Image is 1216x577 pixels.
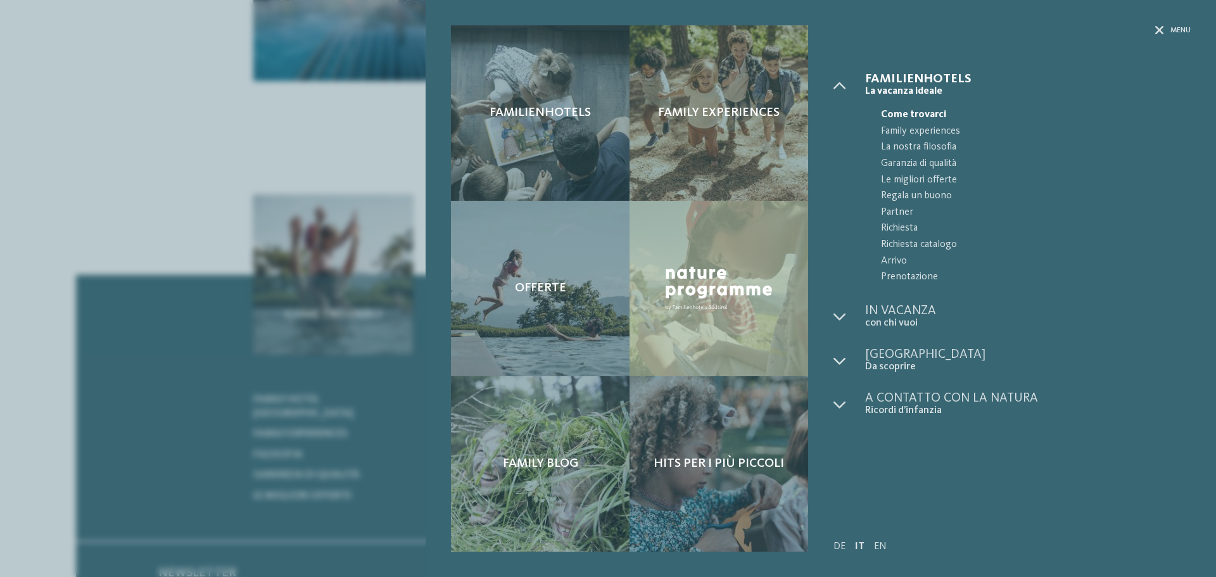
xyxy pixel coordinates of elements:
[490,105,591,120] span: Familienhotels
[865,348,1191,361] span: [GEOGRAPHIC_DATA]
[630,376,808,552] a: Halloween Special Hits per i più piccoli
[865,205,1191,221] a: Partner
[865,392,1191,405] span: A contatto con la natura
[451,376,630,552] a: Halloween Special Family Blog
[865,156,1191,172] a: Garanzia di qualità
[865,73,1191,86] span: Familienhotels
[630,201,808,376] a: Halloween Special Nature Programme
[881,139,1191,156] span: La nostra filosofia
[654,456,784,471] span: Hits per i più piccoli
[865,305,1191,317] span: In vacanza
[881,107,1191,124] span: Come trovarci
[865,188,1191,205] a: Regala un buono
[865,361,1191,373] span: Da scoprire
[865,139,1191,156] a: La nostra filosofia
[881,253,1191,270] span: Arrivo
[865,237,1191,253] a: Richiesta catalogo
[881,156,1191,172] span: Garanzia di qualità
[881,237,1191,253] span: Richiesta catalogo
[1170,25,1191,36] span: Menu
[658,105,780,120] span: Family experiences
[881,124,1191,140] span: Family experiences
[865,392,1191,417] a: A contatto con la natura Ricordi d’infanzia
[451,201,630,376] a: Halloween Special Offerte
[855,542,864,552] a: IT
[881,269,1191,286] span: Prenotazione
[881,205,1191,221] span: Partner
[881,172,1191,189] span: Le migliori offerte
[874,542,887,552] a: EN
[865,124,1191,140] a: Family experiences
[503,456,578,471] span: Family Blog
[865,317,1191,329] span: con chi vuoi
[865,86,1191,98] span: La vacanza ideale
[865,405,1191,417] span: Ricordi d’infanzia
[661,262,776,314] img: Nature Programme
[630,25,808,201] a: Halloween Special Family experiences
[865,172,1191,189] a: Le migliori offerte
[865,73,1191,98] a: Familienhotels La vacanza ideale
[865,220,1191,237] a: Richiesta
[881,188,1191,205] span: Regala un buono
[865,253,1191,270] a: Arrivo
[515,281,566,296] span: Offerte
[451,25,630,201] a: Halloween Special Familienhotels
[865,348,1191,373] a: [GEOGRAPHIC_DATA] Da scoprire
[881,220,1191,237] span: Richiesta
[833,542,845,552] a: DE
[865,305,1191,329] a: In vacanza con chi vuoi
[865,107,1191,124] a: Come trovarci
[865,269,1191,286] a: Prenotazione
